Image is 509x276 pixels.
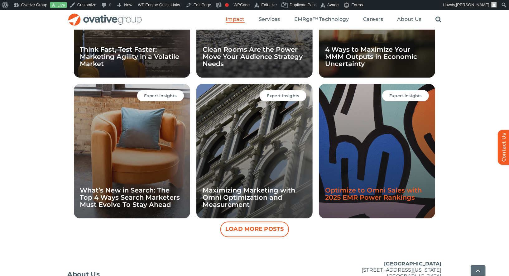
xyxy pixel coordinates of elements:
[80,45,180,68] a: Think Fast, Test Faster: Marketing Agility in a Volatile Market
[226,16,244,23] a: Impact
[259,16,280,23] a: Services
[363,16,383,23] a: Careers
[226,10,441,30] nav: Menu
[325,186,422,201] a: Optimize to Omni Sales with 2025 EMR Power Rankings
[226,16,244,22] span: Impact
[80,186,180,208] a: What’s New in Search: The Top 4 Ways Search Marketers Must Evolve To Stay Ahead
[456,2,489,7] span: [PERSON_NAME]
[203,186,295,208] a: Maximizing Marketing with Omni Optimization and Measurement
[259,16,280,22] span: Services
[294,16,349,23] a: EMRge™ Technology
[294,16,349,22] span: EMRge™ Technology
[397,16,421,23] a: About Us
[325,45,417,68] a: 4 Ways to Maximize Your MMM Outputs in Economic Uncertainty
[68,13,142,19] a: OG_Full_horizontal_RGB
[435,16,441,23] a: Search
[225,3,229,7] div: Focus keyphrase not set
[384,261,441,267] u: [GEOGRAPHIC_DATA]
[220,221,289,237] button: Load More Posts
[363,16,383,22] span: Careers
[50,2,67,8] a: Live
[397,16,421,22] span: About Us
[203,45,303,68] a: Clean Rooms Are the Power Move Your Audience Strategy Needs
